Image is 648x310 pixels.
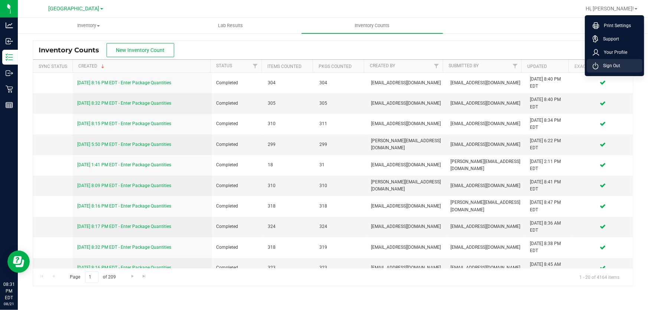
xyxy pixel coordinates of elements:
div: [DATE] 8:36 AM EDT [530,220,569,234]
span: 324 [268,223,310,230]
span: Inventory Counts [39,46,107,54]
span: [EMAIL_ADDRESS][DOMAIN_NAME] [371,223,442,230]
span: 18 [268,161,310,169]
span: Page of 209 [64,271,122,283]
span: [EMAIL_ADDRESS][DOMAIN_NAME] [450,141,521,148]
a: [DATE] 1:41 PM EDT - Enter Package Quantities [77,162,171,167]
span: Lab Results [208,22,253,29]
span: [EMAIL_ADDRESS][DOMAIN_NAME] [450,244,521,251]
span: Inventory [18,22,159,29]
a: Filter [249,60,261,72]
span: 1 - 20 of 4164 items [573,271,625,283]
span: [GEOGRAPHIC_DATA] [49,6,100,12]
a: Support [593,35,639,43]
inline-svg: Inbound [6,37,13,45]
div: [DATE] 6:22 PM EDT [530,137,569,151]
span: 31 [319,161,362,169]
span: Completed [216,264,259,271]
span: [EMAIL_ADDRESS][DOMAIN_NAME] [371,100,442,107]
a: [DATE] 8:15 PM EDT - Enter Package Quantities [77,121,171,126]
span: Completed [216,161,259,169]
inline-svg: Inventory [6,53,13,61]
a: Created [78,63,106,69]
a: [DATE] 8:17 PM EDT - Enter Package Quantities [77,224,171,229]
a: Status [216,63,232,68]
span: Hi, [PERSON_NAME]! [586,6,634,12]
span: 299 [268,141,310,148]
span: [EMAIL_ADDRESS][DOMAIN_NAME] [450,100,521,107]
div: [DATE] 8:40 PM EDT [530,96,569,110]
inline-svg: Outbound [6,69,13,77]
span: 318 [268,203,310,210]
a: Updated [527,64,547,69]
div: [DATE] 2:11 PM EDT [530,158,569,172]
a: [DATE] 8:16 PM EDT - Enter Package Quantities [77,265,171,270]
a: [DATE] 8:32 PM EDT - Enter Package Quantities [77,101,171,106]
span: 310 [268,120,310,127]
a: Created By [370,63,395,68]
a: Pkgs Counted [319,64,352,69]
span: [EMAIL_ADDRESS][DOMAIN_NAME] [371,203,442,210]
inline-svg: Reports [6,101,13,109]
span: Sign Out [599,62,620,69]
div: [DATE] 8:41 PM EDT [530,179,569,193]
span: Support [599,35,619,43]
span: 299 [319,141,362,148]
span: New Inventory Count [116,47,165,53]
span: Completed [216,141,259,148]
span: Your Profile [599,49,627,56]
span: 318 [319,203,362,210]
span: 304 [319,79,362,87]
span: Completed [216,100,259,107]
a: Submitted By [449,63,479,68]
span: 310 [268,182,310,189]
div: [DATE] 8:40 PM EDT [530,76,569,90]
a: Inventory [18,18,160,33]
a: [DATE] 5:50 PM EDT - Enter Package Quantities [77,142,171,147]
span: 318 [268,244,310,251]
inline-svg: Retail [6,85,13,93]
span: 305 [268,100,310,107]
span: 310 [319,182,362,189]
a: [DATE] 8:16 PM EDT - Enter Package Quantities [77,203,171,209]
inline-svg: Analytics [6,22,13,29]
a: Sync Status [39,64,67,69]
a: Inventory Counts [302,18,443,33]
span: [EMAIL_ADDRESS][DOMAIN_NAME] [371,244,442,251]
p: 08:31 PM EDT [3,281,14,301]
li: Sign Out [587,59,642,72]
span: [PERSON_NAME][EMAIL_ADDRESS][DOMAIN_NAME] [450,199,521,213]
span: [EMAIL_ADDRESS][DOMAIN_NAME] [450,223,521,230]
span: [EMAIL_ADDRESS][DOMAIN_NAME] [450,79,521,87]
span: Print Settings [599,22,631,29]
span: Completed [216,120,259,127]
a: [DATE] 8:09 PM EDT - Enter Package Quantities [77,183,171,188]
span: [PERSON_NAME][EMAIL_ADDRESS][DOMAIN_NAME] [371,137,442,151]
span: 311 [319,120,362,127]
a: Filter [430,60,443,72]
span: Completed [216,203,259,210]
span: Completed [216,79,259,87]
span: [EMAIL_ADDRESS][DOMAIN_NAME] [371,120,442,127]
span: [EMAIL_ADDRESS][DOMAIN_NAME] [450,264,521,271]
span: [EMAIL_ADDRESS][DOMAIN_NAME] [450,182,521,189]
a: [DATE] 8:32 PM EDT - Enter Package Quantities [77,245,171,250]
input: 1 [85,271,98,283]
span: Completed [216,244,259,251]
a: Go to the next page [127,271,138,281]
span: [EMAIL_ADDRESS][DOMAIN_NAME] [371,79,442,87]
span: 323 [268,264,310,271]
button: New Inventory Count [107,43,174,57]
div: [DATE] 8:47 PM EDT [530,199,569,213]
th: Exact [569,60,628,73]
a: Lab Results [160,18,302,33]
span: Completed [216,223,259,230]
span: 319 [319,244,362,251]
span: 305 [319,100,362,107]
span: [EMAIL_ADDRESS][DOMAIN_NAME] [371,264,442,271]
span: 324 [319,223,362,230]
a: Items Counted [267,64,302,69]
span: [EMAIL_ADDRESS][DOMAIN_NAME] [371,161,442,169]
p: 08/21 [3,301,14,307]
span: 304 [268,79,310,87]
